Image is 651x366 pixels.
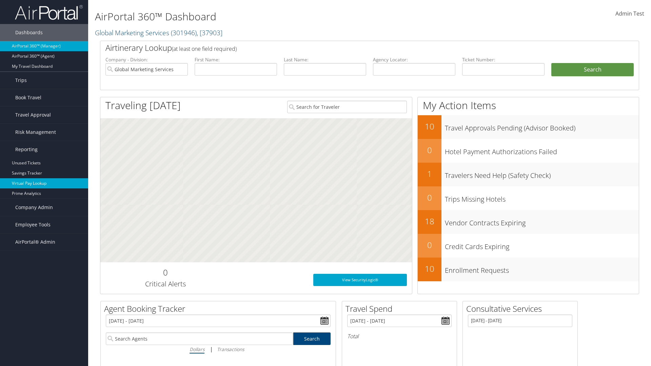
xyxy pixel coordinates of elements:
[445,120,639,133] h3: Travel Approvals Pending (Advisor Booked)
[15,106,51,123] span: Travel Approval
[418,144,441,156] h2: 0
[445,144,639,157] h3: Hotel Payment Authorizations Failed
[190,346,204,352] i: Dollars
[418,98,639,113] h1: My Action Items
[445,191,639,204] h3: Trips Missing Hotels
[418,139,639,163] a: 0Hotel Payment Authorizations Failed
[466,303,577,314] h2: Consultative Services
[105,279,225,289] h3: Critical Alerts
[462,56,545,63] label: Ticket Number:
[15,89,41,106] span: Book Travel
[106,345,331,353] div: |
[106,332,293,345] input: Search Agents
[418,168,441,180] h2: 1
[104,303,336,314] h2: Agent Booking Tracker
[418,186,639,210] a: 0Trips Missing Hotels
[105,267,225,278] h2: 0
[105,56,188,63] label: Company - Division:
[418,210,639,234] a: 18Vendor Contracts Expiring
[418,263,441,274] h2: 10
[15,24,43,41] span: Dashboards
[313,274,407,286] a: View SecurityLogic®
[195,56,277,63] label: First Name:
[105,98,181,113] h1: Traveling [DATE]
[197,28,222,37] span: , [ 37903 ]
[418,192,441,203] h2: 0
[95,28,222,37] a: Global Marketing Services
[15,199,53,216] span: Company Admin
[445,262,639,275] h3: Enrollment Requests
[15,141,38,158] span: Reporting
[293,332,331,345] a: Search
[615,3,644,24] a: Admin Test
[346,303,457,314] h2: Travel Spend
[172,45,237,53] span: (at least one field required)
[105,42,589,54] h2: Airtinerary Lookup
[284,56,366,63] label: Last Name:
[418,258,639,281] a: 10Enrollment Requests
[347,332,452,340] h6: Total
[445,215,639,228] h3: Vendor Contracts Expiring
[15,72,27,89] span: Trips
[217,346,244,352] i: Transactions
[418,121,441,132] h2: 10
[445,239,639,251] h3: Credit Cards Expiring
[418,115,639,139] a: 10Travel Approvals Pending (Advisor Booked)
[418,234,639,258] a: 0Credit Cards Expiring
[15,216,51,233] span: Employee Tools
[418,163,639,186] a: 1Travelers Need Help (Safety Check)
[615,10,644,17] span: Admin Test
[551,63,634,77] button: Search
[373,56,455,63] label: Agency Locator:
[15,4,83,20] img: airportal-logo.png
[15,233,55,250] span: AirPortal® Admin
[171,28,197,37] span: ( 301946 )
[287,101,407,113] input: Search for Traveler
[445,167,639,180] h3: Travelers Need Help (Safety Check)
[418,216,441,227] h2: 18
[95,9,461,24] h1: AirPortal 360™ Dashboard
[418,239,441,251] h2: 0
[15,124,56,141] span: Risk Management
